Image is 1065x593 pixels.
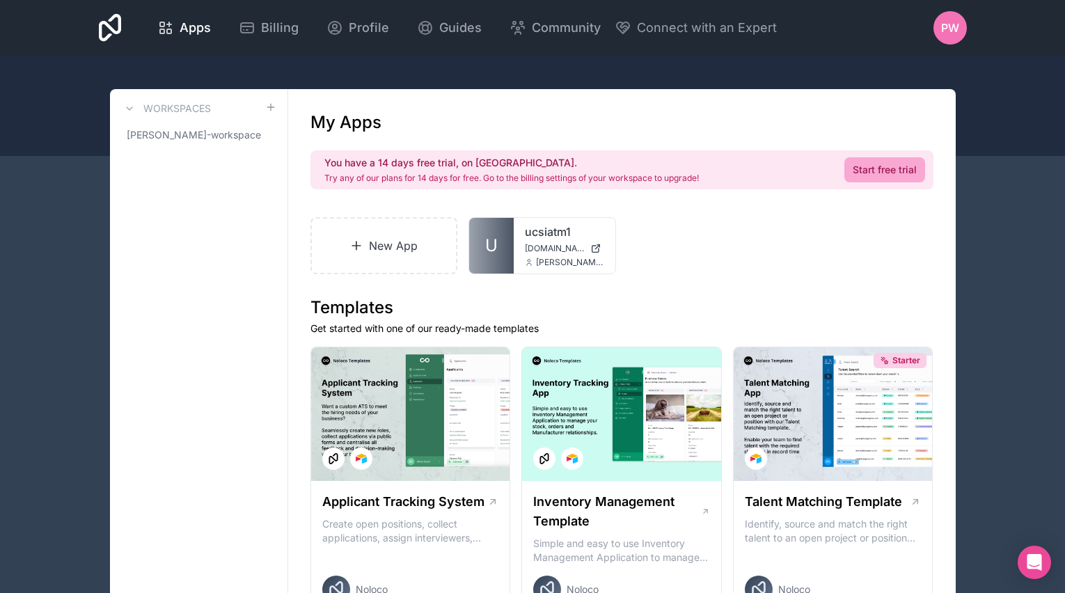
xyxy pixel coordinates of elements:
span: [PERSON_NAME][EMAIL_ADDRESS][DOMAIN_NAME] [536,257,604,268]
div: Open Intercom Messenger [1018,546,1051,579]
img: Airtable Logo [356,453,367,464]
p: Try any of our plans for 14 days for free. Go to the billing settings of your workspace to upgrade! [324,173,699,184]
h1: Talent Matching Template [745,492,902,512]
a: Community [498,13,612,43]
a: Workspaces [121,100,211,117]
h1: Inventory Management Template [533,492,700,531]
span: Community [532,18,601,38]
a: New App [310,217,458,274]
a: Guides [406,13,493,43]
a: ucsiatm1 [525,223,604,240]
a: Apps [146,13,222,43]
h1: Templates [310,296,933,319]
img: Airtable Logo [567,453,578,464]
h3: Workspaces [143,102,211,116]
p: Simple and easy to use Inventory Management Application to manage your stock, orders and Manufact... [533,537,710,564]
button: Connect with an Expert [615,18,777,38]
span: Starter [892,355,920,366]
span: Profile [349,18,389,38]
span: U [485,235,498,257]
h2: You have a 14 days free trial, on [GEOGRAPHIC_DATA]. [324,156,699,170]
a: [DOMAIN_NAME] [525,243,604,254]
span: Connect with an Expert [637,18,777,38]
p: Identify, source and match the right talent to an open project or position with our Talent Matchi... [745,517,922,545]
span: Billing [261,18,299,38]
p: Create open positions, collect applications, assign interviewers, centralise candidate feedback a... [322,517,499,545]
span: Guides [439,18,482,38]
h1: My Apps [310,111,381,134]
a: U [469,218,514,274]
span: [PERSON_NAME]-workspace [127,128,261,142]
span: PW [941,19,959,36]
span: [DOMAIN_NAME] [525,243,585,254]
span: Apps [180,18,211,38]
a: Billing [228,13,310,43]
a: [PERSON_NAME]-workspace [121,122,276,148]
h1: Applicant Tracking System [322,492,484,512]
img: Airtable Logo [750,453,762,464]
a: Start free trial [844,157,925,182]
p: Get started with one of our ready-made templates [310,322,933,335]
a: Profile [315,13,400,43]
